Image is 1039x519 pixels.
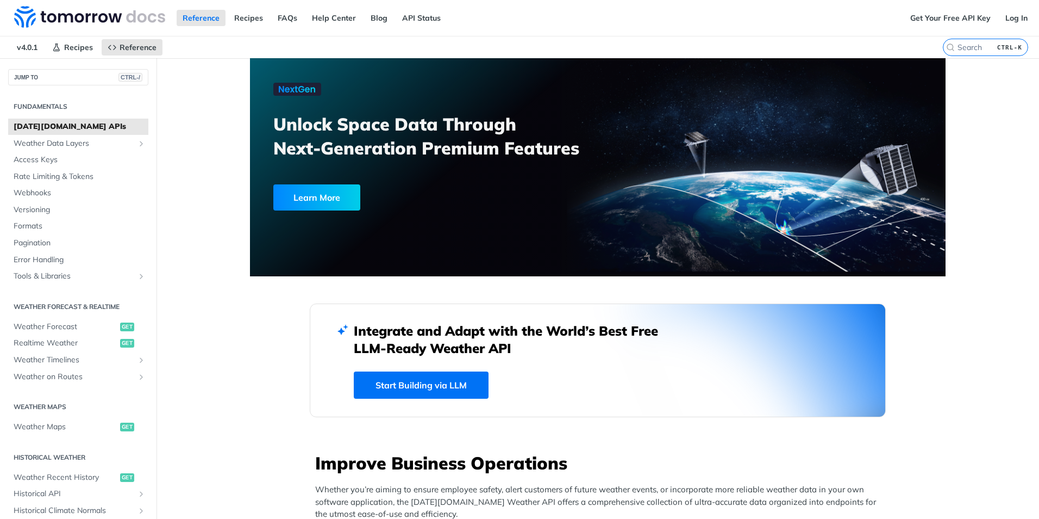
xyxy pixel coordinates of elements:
svg: Search [946,43,955,52]
a: Weather Forecastget [8,319,148,335]
h3: Unlock Space Data Through Next-Generation Premium Features [273,112,610,160]
span: get [120,323,134,331]
a: Realtime Weatherget [8,335,148,351]
a: Blog [365,10,393,26]
a: Access Keys [8,152,148,168]
h2: Fundamentals [8,102,148,112]
a: Get Your Free API Key [904,10,997,26]
kbd: CTRL-K [994,42,1025,53]
span: Weather Recent History [14,472,117,483]
span: Weather Forecast [14,322,117,332]
span: get [120,339,134,348]
span: get [120,473,134,482]
a: Reference [102,39,162,55]
span: Recipes [64,42,93,52]
h2: Weather Forecast & realtime [8,302,148,312]
span: [DATE][DOMAIN_NAME] APIs [14,121,146,132]
a: Recipes [46,39,99,55]
a: Log In [999,10,1034,26]
img: Tomorrow.io Weather API Docs [14,6,165,28]
img: NextGen [273,83,321,96]
a: Weather TimelinesShow subpages for Weather Timelines [8,352,148,368]
span: Historical Climate Normals [14,505,134,516]
button: Show subpages for Weather on Routes [137,373,146,381]
button: Show subpages for Historical API [137,490,146,498]
button: Show subpages for Tools & Libraries [137,272,146,281]
a: Formats [8,218,148,234]
a: Weather Recent Historyget [8,469,148,486]
a: API Status [396,10,447,26]
a: Weather Mapsget [8,419,148,435]
span: Rate Limiting & Tokens [14,171,146,182]
a: Learn More [273,184,542,211]
button: Show subpages for Weather Timelines [137,356,146,364]
span: get [120,423,134,431]
span: Weather Timelines [14,355,134,366]
a: Historical APIShow subpages for Historical API [8,486,148,502]
a: Help Center [306,10,362,26]
span: Access Keys [14,155,146,165]
span: Realtime Weather [14,338,117,349]
button: Show subpages for Historical Climate Normals [137,506,146,515]
h3: Improve Business Operations [315,451,886,475]
a: Rate Limiting & Tokens [8,169,148,185]
span: Formats [14,221,146,232]
a: Tools & LibrariesShow subpages for Tools & Libraries [8,268,148,285]
h2: Weather Maps [8,402,148,412]
a: Weather Data LayersShow subpages for Weather Data Layers [8,135,148,152]
span: Tools & Libraries [14,271,134,282]
a: Reference [177,10,226,26]
a: [DATE][DOMAIN_NAME] APIs [8,119,148,135]
a: Start Building via LLM [354,372,489,399]
button: JUMP TOCTRL-/ [8,69,148,85]
span: Weather on Routes [14,372,134,382]
div: Learn More [273,184,360,211]
span: v4.0.1 [11,39,43,55]
a: Pagination [8,235,148,251]
a: Historical Climate NormalsShow subpages for Historical Climate Normals [8,503,148,519]
a: Webhooks [8,185,148,201]
a: Error Handling [8,252,148,268]
span: Weather Maps [14,422,117,432]
a: FAQs [272,10,303,26]
h2: Historical Weather [8,453,148,462]
span: Weather Data Layers [14,138,134,149]
a: Recipes [228,10,269,26]
span: Versioning [14,205,146,215]
span: Historical API [14,489,134,499]
h2: Integrate and Adapt with the World’s Best Free LLM-Ready Weather API [354,322,674,357]
span: Webhooks [14,188,146,199]
span: CTRL-/ [118,73,142,82]
span: Error Handling [14,255,146,265]
button: Show subpages for Weather Data Layers [137,139,146,148]
a: Versioning [8,202,148,218]
a: Weather on RoutesShow subpages for Weather on Routes [8,369,148,385]
span: Pagination [14,238,146,249]
span: Reference [120,42,157,52]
